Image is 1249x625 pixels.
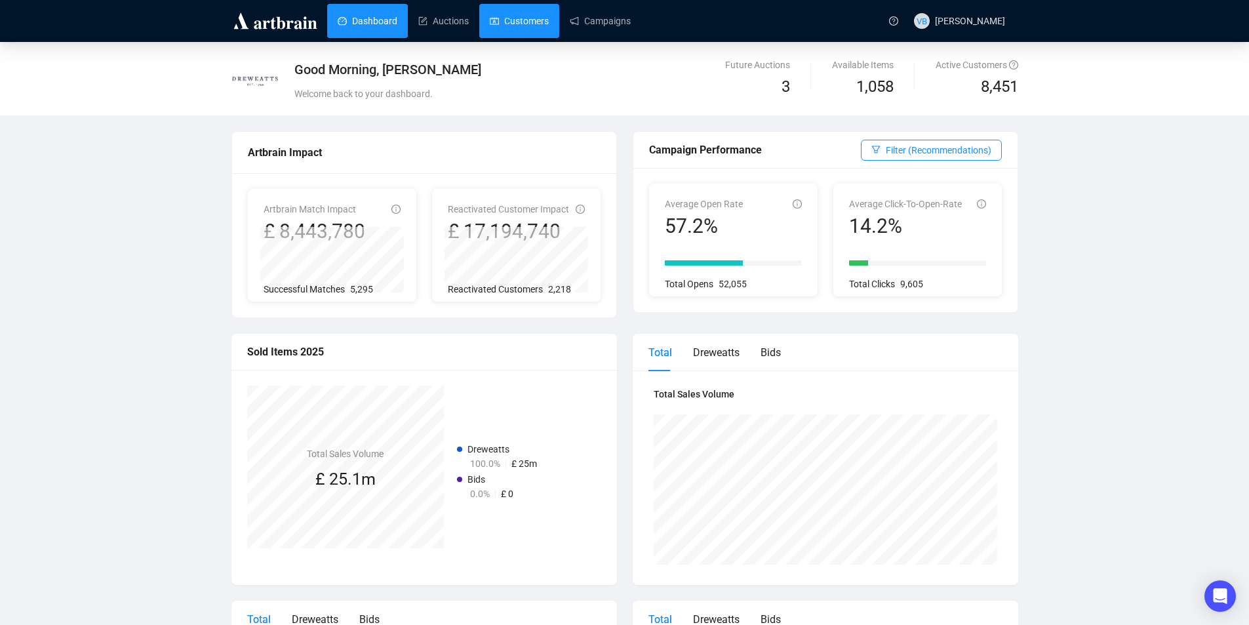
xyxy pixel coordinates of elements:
[981,75,1018,100] span: 8,451
[576,205,585,214] span: info-circle
[470,489,490,499] span: 0.0%
[871,145,881,154] span: filter
[649,142,861,158] div: Campaign Performance
[247,344,601,360] div: Sold Items 2025
[264,284,345,294] span: Successful Matches
[294,87,753,101] div: Welcome back to your dashboard.
[467,444,509,454] span: Dreweatts
[1204,580,1236,612] div: Open Intercom Messenger
[264,219,365,244] div: £ 8,443,780
[501,489,513,499] span: £ 0
[470,458,500,469] span: 100.0%
[793,199,802,209] span: info-circle
[725,58,790,72] div: Future Auctions
[935,16,1005,26] span: [PERSON_NAME]
[350,284,373,294] span: 5,295
[693,344,740,361] div: Dreweatts
[448,219,569,244] div: £ 17,194,740
[761,344,781,361] div: Bids
[977,199,986,209] span: info-circle
[315,470,376,489] span: £ 25.1m
[467,474,485,485] span: Bids
[418,4,469,38] a: Auctions
[490,4,549,38] a: Customers
[719,279,747,289] span: 52,055
[936,60,1018,70] span: Active Customers
[916,14,927,28] span: VB
[294,60,753,79] div: Good Morning, [PERSON_NAME]
[900,279,923,289] span: 9,605
[1009,60,1018,70] span: question-circle
[511,458,537,469] span: £ 25m
[391,205,401,214] span: info-circle
[307,447,384,461] h4: Total Sales Volume
[782,77,790,96] span: 3
[248,144,601,161] div: Artbrain Impact
[448,284,543,294] span: Reactivated Customers
[886,143,991,157] span: Filter (Recommendations)
[665,199,743,209] span: Average Open Rate
[654,387,997,401] h4: Total Sales Volume
[665,279,713,289] span: Total Opens
[231,10,319,31] img: logo
[648,344,672,361] div: Total
[849,214,962,239] div: 14.2%
[570,4,631,38] a: Campaigns
[448,204,569,214] span: Reactivated Customer Impact
[889,16,898,26] span: question-circle
[548,284,571,294] span: 2,218
[665,214,743,239] div: 57.2%
[338,4,397,38] a: Dashboard
[849,279,895,289] span: Total Clicks
[832,58,894,72] div: Available Items
[232,58,278,104] img: 5f4f9517418257000dc42b28.jpg
[264,204,356,214] span: Artbrain Match Impact
[861,140,1002,161] button: Filter (Recommendations)
[849,199,962,209] span: Average Click-To-Open-Rate
[856,75,894,100] span: 1,058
